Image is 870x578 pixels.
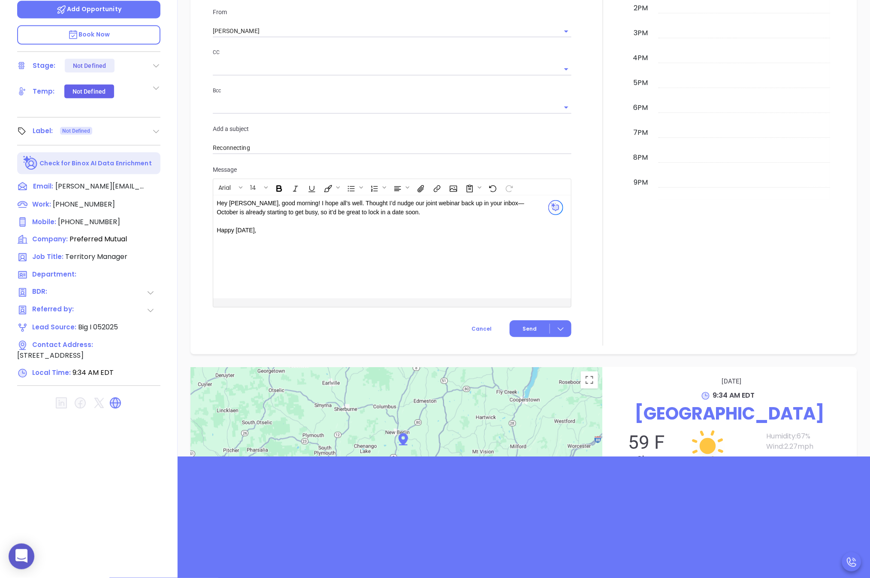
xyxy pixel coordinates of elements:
[632,103,650,113] div: 6pm
[665,403,751,489] img: Day
[32,252,63,262] span: Job Title:
[389,180,411,195] span: Align
[366,180,388,195] span: Insert Ordered List
[72,368,114,378] span: 9:34 AM EDT
[32,305,77,316] span: Referred by:
[611,401,849,426] p: [GEOGRAPHIC_DATA]
[39,159,151,168] p: Check for Binox AI Data Enrichment
[560,25,572,37] button: Open
[632,28,650,38] div: 3pm
[217,199,542,235] p: Hey [PERSON_NAME], good morning! I hope all’s well. Thought I’d nudge our joint webinar back up i...
[632,128,650,138] div: 7pm
[767,441,849,452] p: Wind: 2.27 mph
[55,181,145,192] span: [PERSON_NAME][EMAIL_ADDRESS][PERSON_NAME][DOMAIN_NAME]
[213,86,571,95] p: Bcc
[461,180,483,195] span: Surveys
[213,124,571,134] p: Add a subject
[320,180,342,195] span: Fill color or set the text color
[471,325,492,332] span: Cancel
[213,7,571,17] p: From
[32,200,51,209] span: Work :
[32,235,68,244] span: Company:
[343,180,365,195] span: Insert Unordered List
[214,180,237,195] button: Arial
[62,126,90,136] span: Not Defined
[213,48,571,57] p: CC
[32,287,77,298] span: BDR:
[213,142,571,155] input: Subject
[213,165,571,174] p: Message
[412,180,428,195] span: Insert Files
[245,180,270,195] span: Font size
[429,180,444,195] span: Insert link
[32,270,76,279] span: Department:
[246,183,260,189] span: 14
[632,177,650,188] div: 9pm
[484,180,500,195] span: Undo
[632,3,650,13] div: 2pm
[631,53,650,63] div: 4pm
[445,180,460,195] span: Insert Image
[560,101,572,113] button: Open
[214,183,235,189] span: Arial
[611,431,682,453] p: 59 F
[32,323,76,332] span: Lead Source:
[767,431,849,441] p: Humidity: 67 %
[32,341,93,350] span: Contact Address:
[32,368,71,377] span: Local Time:
[58,217,120,227] span: [PHONE_NUMBER]
[23,156,38,171] img: Ai-Enrich-DaqCidB-.svg
[214,180,245,195] span: Font family
[33,125,53,137] div: Label:
[581,371,598,389] button: Toggle fullscreen view
[72,85,106,98] div: Not Defined
[713,390,755,400] span: 9:34 AM EDT
[456,321,508,337] button: Cancel
[611,453,682,464] p: Clear
[73,59,106,73] div: Not Defined
[303,180,319,195] span: Underline
[33,181,53,192] span: Email:
[32,217,56,226] span: Mobile :
[56,5,121,13] span: Add Opportunity
[510,320,571,337] button: Send
[271,180,286,195] span: Bold
[246,180,263,195] button: 14
[65,252,127,262] span: Territory Manager
[523,325,537,333] span: Send
[78,322,118,332] span: Big I 052025
[501,180,516,195] span: Redo
[69,234,127,244] span: Preferred Mutual
[632,78,650,88] div: 5pm
[548,200,563,215] img: svg%3e
[33,59,56,72] div: Stage:
[17,351,84,361] span: [STREET_ADDRESS]
[33,85,55,98] div: Temp:
[560,63,572,75] button: Open
[632,152,650,163] div: 8pm
[53,199,115,209] span: [PHONE_NUMBER]
[68,30,110,39] span: Book Now
[615,376,849,387] p: [DATE]
[287,180,302,195] span: Italic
